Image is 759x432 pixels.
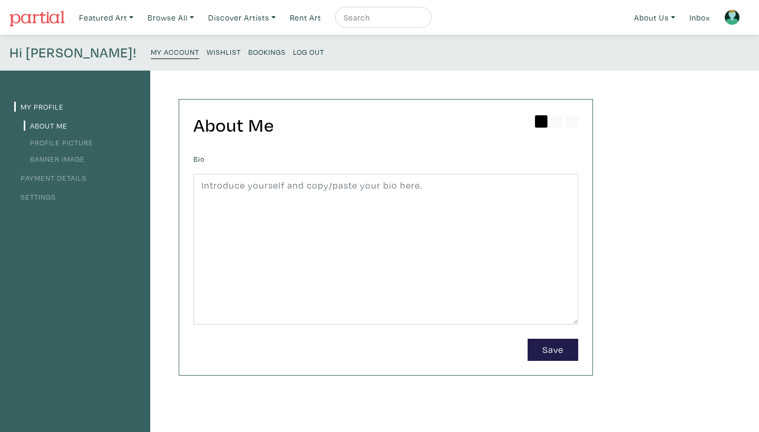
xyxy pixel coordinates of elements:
h4: Hi [PERSON_NAME]! [9,44,137,61]
img: avatar.png [724,9,740,25]
a: Discover Artists [203,7,280,28]
a: Inbox [685,7,715,28]
a: Bookings [248,44,286,58]
input: Search [343,11,422,24]
small: Bookings [248,47,286,57]
small: My Account [151,47,199,57]
a: Payment Details [14,173,86,183]
a: Rent Art [285,7,326,28]
label: Bio [193,153,205,165]
small: Wishlist [207,47,241,57]
button: Save [528,339,578,361]
a: Browse All [143,7,199,28]
a: Profile Picture [24,138,93,148]
a: My Profile [14,102,64,112]
a: Wishlist [207,44,241,58]
h2: About Me [193,114,578,136]
a: Featured Art [74,7,138,28]
a: Settings [14,192,56,202]
a: About Us [629,7,680,28]
small: Log Out [293,47,324,57]
a: Log Out [293,44,324,58]
a: Banner Image [24,154,85,164]
a: My Account [151,44,199,59]
a: About Me [24,121,67,131]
